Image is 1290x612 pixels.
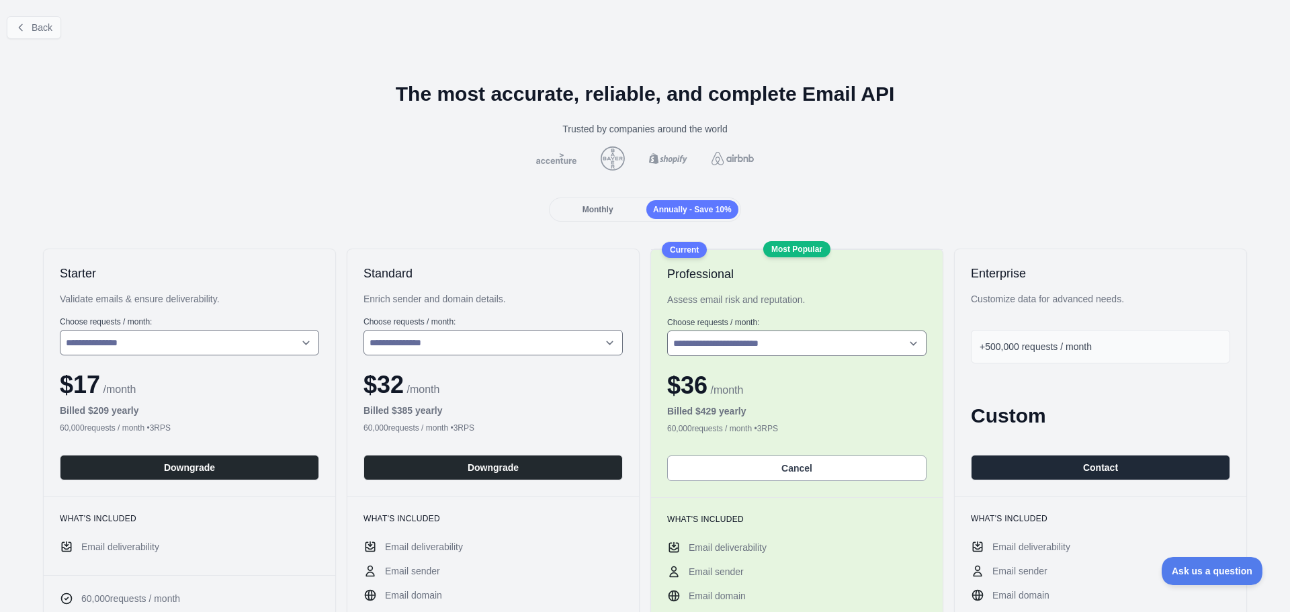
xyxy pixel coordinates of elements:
[653,205,732,214] span: Annually - Save 10%
[583,205,613,214] span: Monthly
[533,153,579,164] img: accenture
[646,153,690,164] img: shopify
[1162,557,1263,585] iframe: Toggle Customer Support
[709,152,757,165] img: airbnb
[598,146,628,171] img: bayer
